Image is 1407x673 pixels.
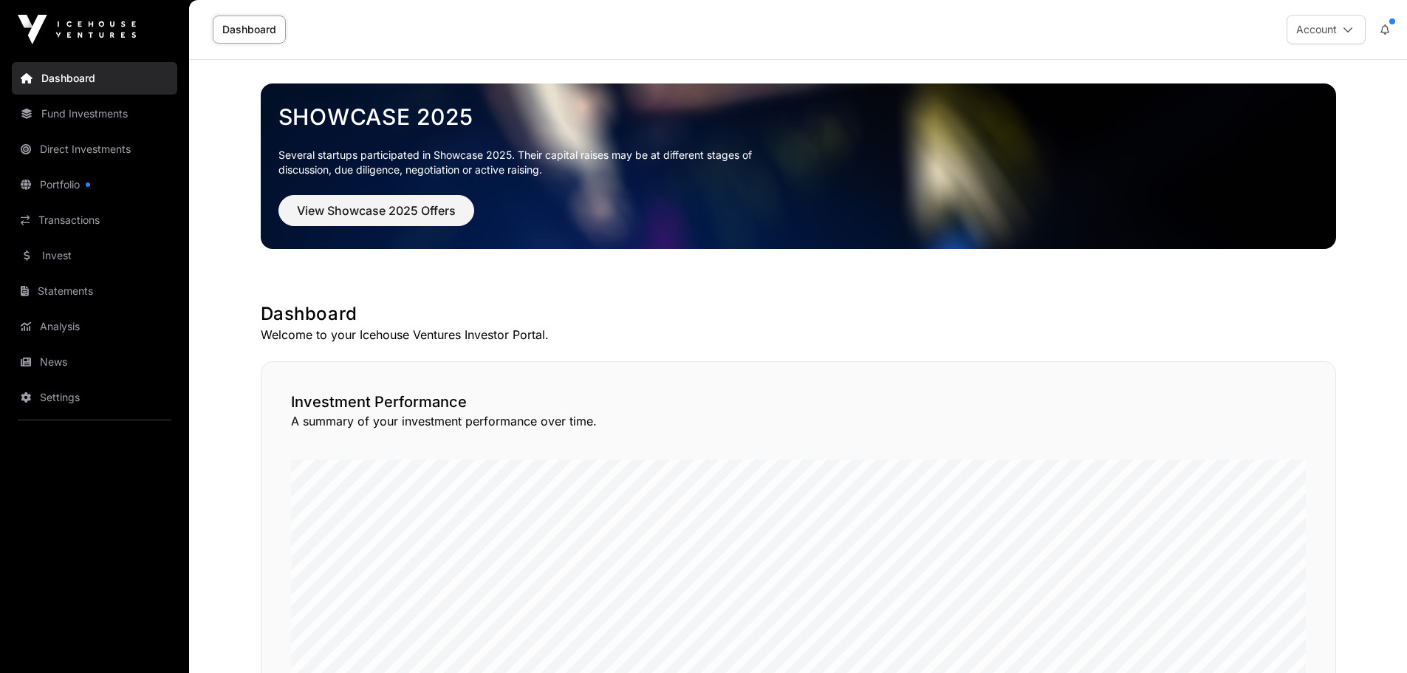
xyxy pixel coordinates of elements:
img: Icehouse Ventures Logo [18,15,136,44]
iframe: Chat Widget [1333,602,1407,673]
h1: Dashboard [261,302,1336,326]
a: Analysis [12,310,177,343]
img: Showcase 2025 [261,83,1336,249]
a: Settings [12,381,177,414]
a: Direct Investments [12,133,177,165]
a: News [12,346,177,378]
a: Dashboard [12,62,177,95]
a: Fund Investments [12,98,177,130]
a: Invest [12,239,177,272]
a: View Showcase 2025 Offers [278,210,474,225]
p: A summary of your investment performance over time. [291,412,1306,430]
a: Portfolio [12,168,177,201]
a: Statements [12,275,177,307]
span: View Showcase 2025 Offers [297,202,456,219]
a: Transactions [12,204,177,236]
button: Account [1287,15,1366,44]
button: View Showcase 2025 Offers [278,195,474,226]
h2: Investment Performance [291,392,1306,412]
p: Several startups participated in Showcase 2025. Their capital raises may be at different stages o... [278,148,775,177]
a: Showcase 2025 [278,103,1318,130]
a: Dashboard [213,16,286,44]
p: Welcome to your Icehouse Ventures Investor Portal. [261,326,1336,344]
